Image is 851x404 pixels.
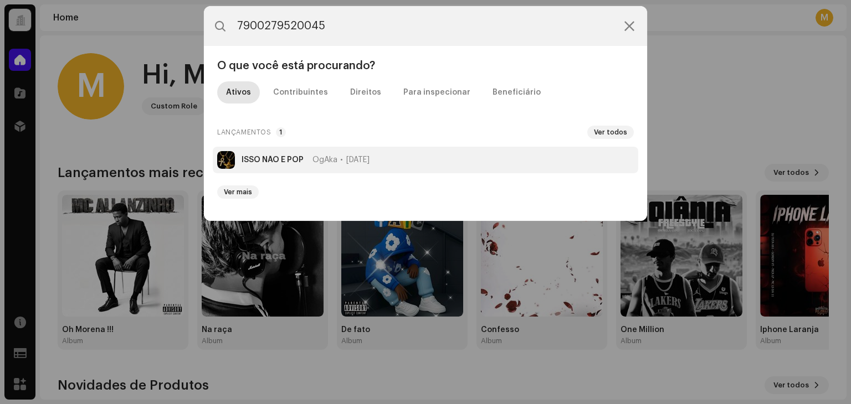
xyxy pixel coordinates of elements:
[312,156,337,164] span: OgAka
[204,6,647,46] input: Pesquisa
[346,156,370,164] span: [DATE]
[226,81,251,103] div: Ativos
[273,81,328,103] div: Contribuintes
[594,128,627,137] span: Ver todos
[242,156,304,164] strong: ISSO NÃO É POP
[224,188,252,196] span: Ver mais
[350,81,381,103] div: Direitos
[493,81,541,103] div: Beneficiário
[587,126,634,139] button: Ver todos
[217,126,271,139] span: Lançamentos
[213,59,638,72] div: O que você está procurando?
[217,151,235,169] img: f9e1eb74-77d5-412f-8f1c-d4e1712f114a
[217,185,259,199] button: Ver mais
[403,81,470,103] div: Para inspecionar
[276,127,286,137] p-badge: 1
